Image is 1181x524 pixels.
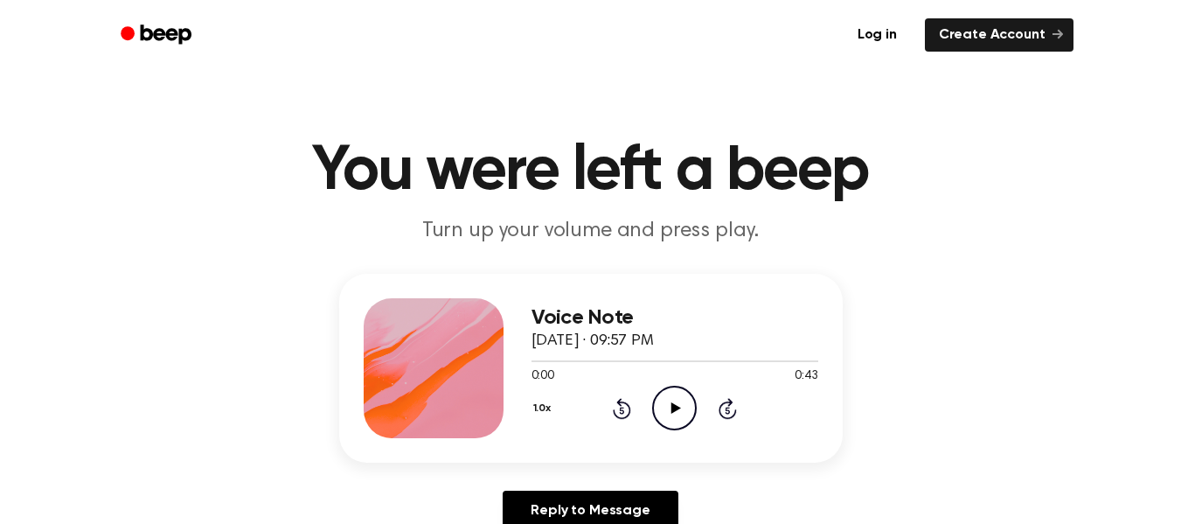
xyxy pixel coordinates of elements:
h1: You were left a beep [143,140,1039,203]
span: 0:43 [795,367,817,386]
button: 1.0x [531,394,558,423]
h3: Voice Note [531,306,818,330]
a: Beep [108,18,207,52]
a: Create Account [925,18,1073,52]
a: Log in [840,15,914,55]
span: [DATE] · 09:57 PM [531,333,654,349]
p: Turn up your volume and press play. [255,217,927,246]
span: 0:00 [531,367,554,386]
